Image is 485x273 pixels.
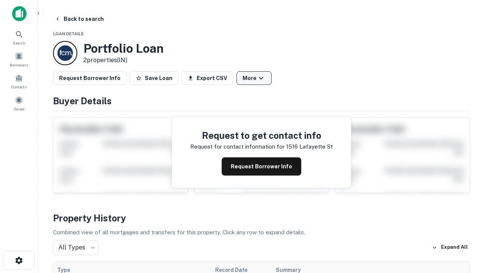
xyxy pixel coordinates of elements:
a: Contacts [2,71,36,91]
button: Back to search [52,12,107,26]
button: Save Loan [130,71,178,85]
div: All Types [53,240,99,255]
h4: Buyer Details [53,94,470,108]
p: 2 properties (IN) [83,56,164,65]
p: Combined view of all mortgages and transfers for this property. Click any row to expand details. [53,228,470,237]
a: Saved [2,93,36,113]
span: Search [13,40,25,46]
p: 1516 lafayette st [286,142,333,151]
h4: Request to get contact info [190,129,333,142]
button: Export CSV [181,71,233,85]
button: Request Borrower Info [222,157,301,176]
span: Loan Details [53,31,84,36]
iframe: Chat Widget [447,212,485,249]
span: Borrowers [10,62,28,68]
p: Request for contact information for [190,142,285,151]
button: Expand All [430,242,470,253]
img: capitalize-icon.png [12,6,27,21]
span: Saved [14,106,25,112]
h4: Property History [53,211,470,225]
a: Search [2,27,36,47]
h3: Portfolio Loan [83,41,164,56]
button: More [236,71,272,85]
span: Contacts [11,84,27,90]
button: Request Borrower Info [53,71,127,85]
a: Borrowers [2,49,36,69]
